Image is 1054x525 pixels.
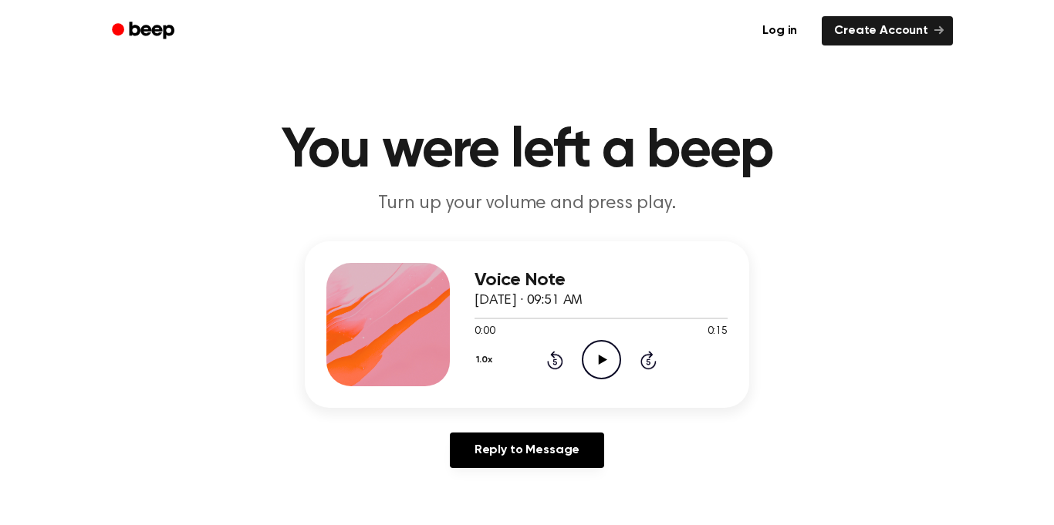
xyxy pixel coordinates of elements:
a: Beep [101,16,188,46]
h3: Voice Note [475,270,728,291]
button: 1.0x [475,347,498,373]
span: [DATE] · 09:51 AM [475,294,583,308]
a: Create Account [822,16,953,45]
p: Turn up your volume and press play. [231,191,823,217]
h1: You were left a beep [132,123,922,179]
span: 0:15 [708,324,728,340]
a: Reply to Message [450,432,604,468]
span: 0:00 [475,324,495,340]
a: Log in [747,13,812,49]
